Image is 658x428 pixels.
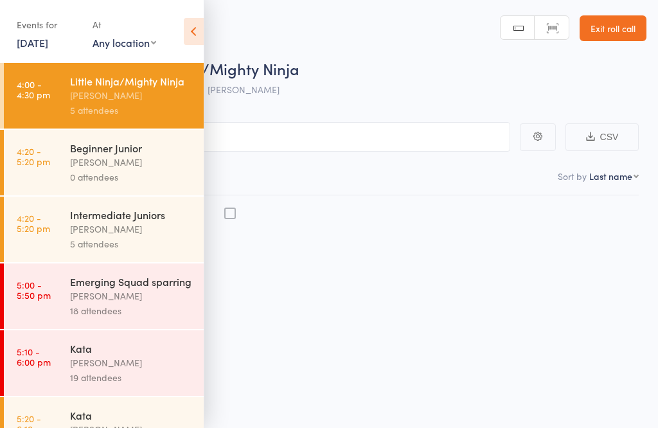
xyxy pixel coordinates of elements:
time: 4:00 - 4:30 pm [17,79,50,100]
div: 19 attendees [70,370,193,385]
input: Search by name [19,122,510,152]
div: Emerging Squad sparring [70,274,193,289]
div: [PERSON_NAME] [70,289,193,303]
span: Little Ninja/Mighty Ninja [127,58,299,79]
time: 4:20 - 5:20 pm [17,146,50,166]
a: 4:20 -5:20 pmBeginner Junior[PERSON_NAME]0 attendees [4,130,204,195]
time: 5:10 - 6:00 pm [17,346,51,367]
label: Sort by [558,170,587,183]
div: Last name [589,170,632,183]
div: Events for [17,14,80,35]
a: 5:10 -6:00 pmKata[PERSON_NAME]19 attendees [4,330,204,396]
div: 5 attendees [70,103,193,118]
div: Any location [93,35,156,49]
div: Intermediate Juniors [70,208,193,222]
div: 18 attendees [70,303,193,318]
a: Exit roll call [580,15,646,41]
a: [DATE] [17,35,48,49]
div: [PERSON_NAME] [70,88,193,103]
div: At [93,14,156,35]
div: [PERSON_NAME] [70,355,193,370]
a: 4:00 -4:30 pmLittle Ninja/Mighty Ninja[PERSON_NAME]5 attendees [4,63,204,129]
div: [PERSON_NAME] [70,155,193,170]
div: Little Ninja/Mighty Ninja [70,74,193,88]
span: [PERSON_NAME] [208,83,280,96]
a: 5:00 -5:50 pmEmerging Squad sparring[PERSON_NAME]18 attendees [4,263,204,329]
button: CSV [565,123,639,151]
div: 0 attendees [70,170,193,184]
time: 4:20 - 5:20 pm [17,213,50,233]
div: Kata [70,408,193,422]
div: Beginner Junior [70,141,193,155]
a: 4:20 -5:20 pmIntermediate Juniors[PERSON_NAME]5 attendees [4,197,204,262]
div: Kata [70,341,193,355]
div: [PERSON_NAME] [70,222,193,236]
time: 5:00 - 5:50 pm [17,280,51,300]
div: 5 attendees [70,236,193,251]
